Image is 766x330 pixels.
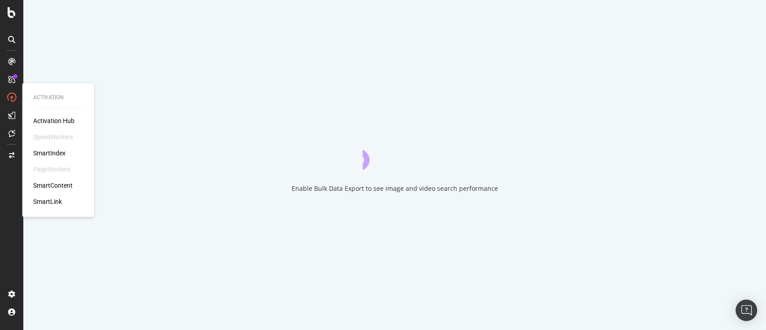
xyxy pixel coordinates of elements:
[33,181,73,190] a: SmartContent
[33,132,73,141] div: SpeedWorkers
[292,184,498,193] div: Enable Bulk Data Export to see image and video search performance
[33,94,83,101] div: Activation
[33,197,62,206] a: SmartLink
[735,299,757,321] div: Open Intercom Messenger
[33,116,74,125] a: Activation Hub
[33,149,66,158] a: SmartIndex
[33,165,70,174] div: PageWorkers
[363,137,427,170] div: animation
